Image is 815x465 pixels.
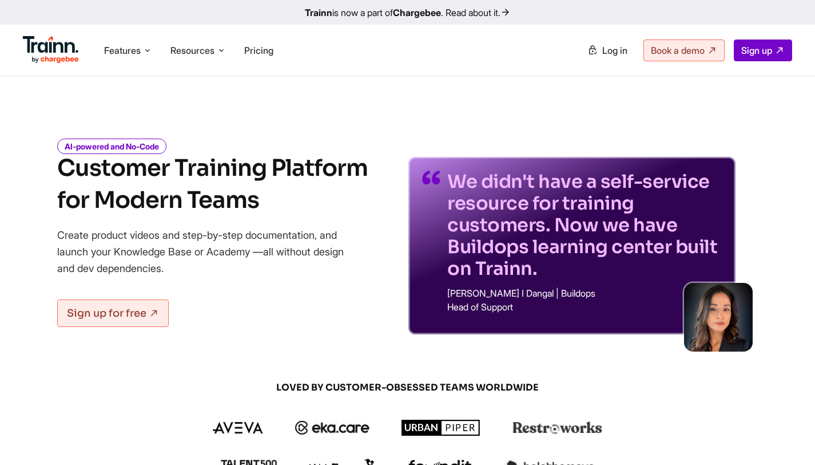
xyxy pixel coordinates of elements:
b: Chargebee [393,7,441,18]
img: ekacare logo [295,421,369,435]
span: Sign up [741,45,772,56]
img: aveva logo [213,422,263,434]
p: Head of Support [447,302,722,312]
b: Trainn [305,7,332,18]
span: Log in [602,45,627,56]
p: Create product videos and step-by-step documentation, and launch your Knowledge Base or Academy —... [57,227,360,277]
img: quotes-purple.41a7099.svg [422,171,440,184]
img: urbanpiper logo [401,420,480,436]
p: [PERSON_NAME] I Dangal | Buildops [447,289,722,298]
span: LOVED BY CUSTOMER-OBSESSED TEAMS WORLDWIDE [133,381,682,394]
img: sabina-buildops.d2e8138.png [684,283,753,352]
p: We didn't have a self-service resource for training customers. Now we have Buildops learning cent... [447,171,722,279]
span: Book a demo [651,45,705,56]
a: Log in [581,40,634,61]
span: Resources [170,44,214,57]
h1: Customer Training Platform for Modern Teams [57,152,368,216]
a: Sign up for free [57,300,169,327]
img: restroworks logo [512,421,602,434]
img: Trainn Logo [23,36,79,64]
a: Pricing [244,45,273,56]
a: Book a demo [643,40,725,61]
i: AI-powered and No-Code [57,139,166,154]
a: Sign up [734,40,792,61]
span: Features [104,44,141,57]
